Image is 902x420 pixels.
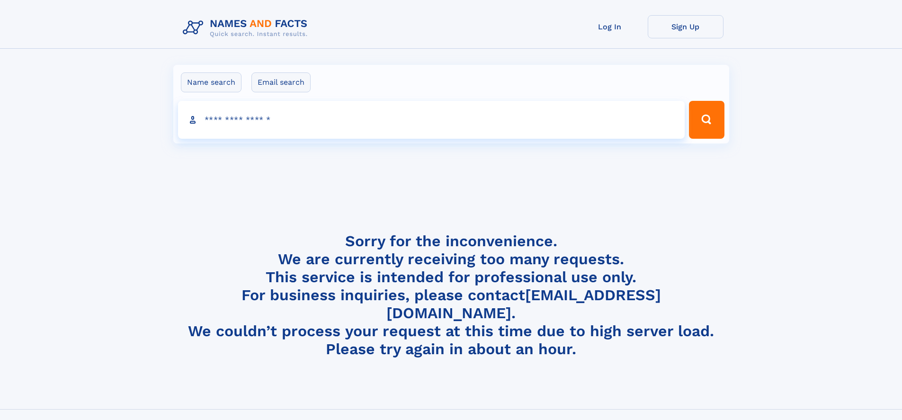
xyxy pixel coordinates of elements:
[251,72,311,92] label: Email search
[178,101,685,139] input: search input
[181,72,241,92] label: Name search
[648,15,723,38] a: Sign Up
[689,101,724,139] button: Search Button
[179,15,315,41] img: Logo Names and Facts
[179,232,723,358] h4: Sorry for the inconvenience. We are currently receiving too many requests. This service is intend...
[386,286,661,322] a: [EMAIL_ADDRESS][DOMAIN_NAME]
[572,15,648,38] a: Log In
